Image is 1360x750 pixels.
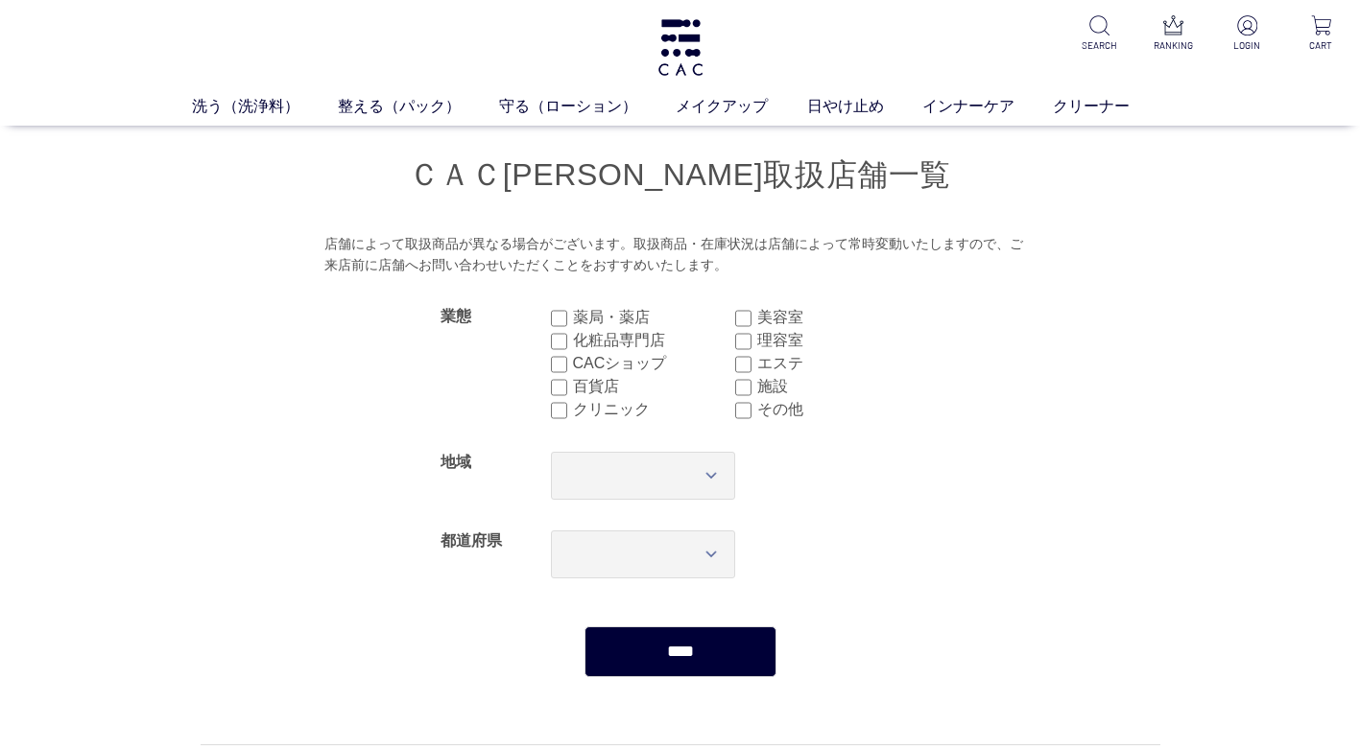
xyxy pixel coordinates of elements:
label: 化粧品専門店 [573,329,735,352]
div: 店舗によって取扱商品が異なる場合がございます。取扱商品・在庫状況は店舗によって常時変動いたしますので、ご来店前に店舗へお問い合わせいただくことをおすすめいたします。 [324,234,1036,275]
a: メイクアップ [676,95,806,118]
label: その他 [757,398,919,421]
a: CART [1298,15,1345,53]
a: 整える（パック） [338,95,499,118]
img: logo [656,19,705,76]
a: LOGIN [1224,15,1271,53]
label: 薬局・薬店 [573,306,735,329]
label: 都道府県 [441,532,502,549]
label: 美容室 [757,306,919,329]
label: エステ [757,352,919,375]
a: 守る（ローション） [499,95,676,118]
p: RANKING [1150,38,1197,53]
a: RANKING [1150,15,1197,53]
label: CACショップ [573,352,735,375]
h1: ＣＡＣ[PERSON_NAME]取扱店舗一覧 [201,154,1160,196]
a: インナーケア [922,95,1053,118]
label: 業態 [441,308,471,324]
label: 百貨店 [573,375,735,398]
label: 施設 [757,375,919,398]
a: SEARCH [1076,15,1123,53]
label: 地域 [441,454,471,470]
label: クリニック [573,398,735,421]
p: CART [1298,38,1345,53]
a: クリーナー [1053,95,1168,118]
a: 洗う（洗浄料） [192,95,338,118]
label: 理容室 [757,329,919,352]
a: 日やけ止め [807,95,922,118]
p: SEARCH [1076,38,1123,53]
p: LOGIN [1224,38,1271,53]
